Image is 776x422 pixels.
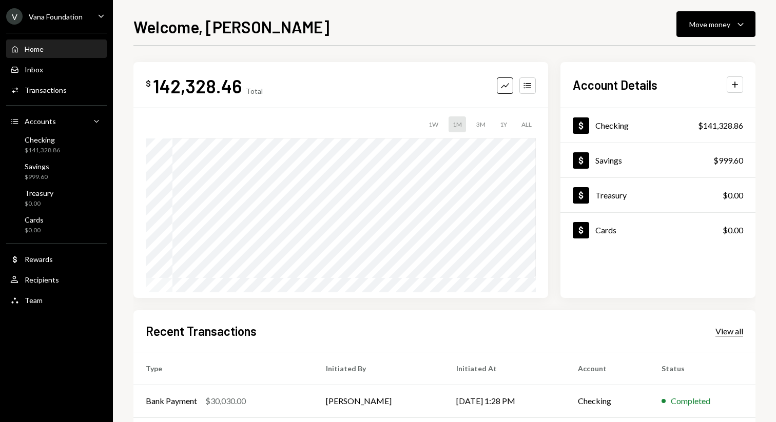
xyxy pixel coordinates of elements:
[6,39,107,58] a: Home
[25,296,43,305] div: Team
[314,385,444,417] td: [PERSON_NAME]
[25,226,44,235] div: $0.00
[6,186,107,210] a: Treasury$0.00
[314,352,444,385] th: Initiated By
[6,250,107,268] a: Rewards
[29,12,83,21] div: Vana Foundation
[723,224,743,236] div: $0.00
[496,116,511,132] div: 1Y
[715,325,743,336] a: View all
[560,108,755,143] a: Checking$141,328.86
[25,275,59,284] div: Recipients
[25,215,44,224] div: Cards
[6,112,107,130] a: Accounts
[449,116,466,132] div: 1M
[6,132,107,157] a: Checking$141,328.86
[723,189,743,202] div: $0.00
[6,270,107,289] a: Recipients
[560,213,755,247] a: Cards$0.00
[444,385,566,417] td: [DATE] 1:28 PM
[25,189,53,197] div: Treasury
[25,135,60,144] div: Checking
[595,190,627,200] div: Treasury
[698,119,743,132] div: $141,328.86
[146,323,257,339] h2: Recent Transactions
[715,326,743,336] div: View all
[560,143,755,177] a: Savings$999.60
[560,178,755,212] a: Treasury$0.00
[25,117,56,126] div: Accounts
[6,60,107,78] a: Inbox
[25,86,67,94] div: Transactions
[517,116,536,132] div: ALL
[595,225,616,235] div: Cards
[6,291,107,309] a: Team
[25,146,60,155] div: $141,328.86
[649,352,755,385] th: Status
[566,352,649,385] th: Account
[6,212,107,237] a: Cards$0.00
[713,154,743,167] div: $999.60
[25,255,53,264] div: Rewards
[25,173,49,182] div: $999.60
[566,385,649,417] td: Checking
[424,116,442,132] div: 1W
[595,120,629,130] div: Checking
[595,155,622,165] div: Savings
[25,162,49,171] div: Savings
[25,199,53,208] div: $0.00
[146,395,197,407] div: Bank Payment
[153,74,242,97] div: 142,328.46
[133,352,314,385] th: Type
[671,395,710,407] div: Completed
[6,159,107,184] a: Savings$999.60
[25,65,43,74] div: Inbox
[444,352,566,385] th: Initiated At
[689,19,730,30] div: Move money
[6,81,107,99] a: Transactions
[205,395,246,407] div: $30,030.00
[472,116,490,132] div: 3M
[6,8,23,25] div: V
[25,45,44,53] div: Home
[573,76,657,93] h2: Account Details
[146,78,151,89] div: $
[676,11,755,37] button: Move money
[133,16,329,37] h1: Welcome, [PERSON_NAME]
[246,87,263,95] div: Total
